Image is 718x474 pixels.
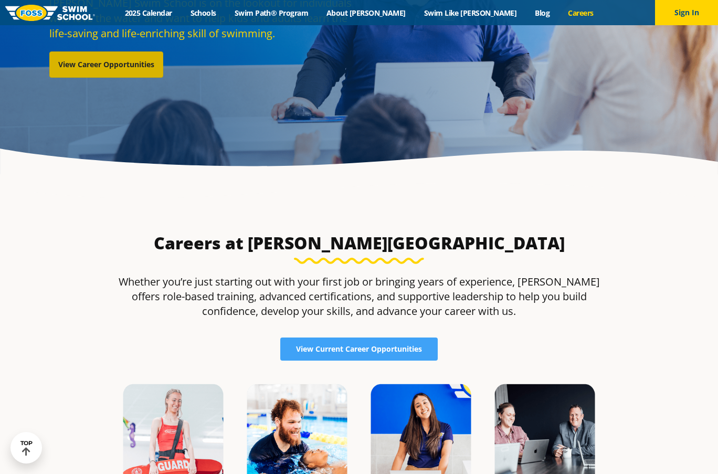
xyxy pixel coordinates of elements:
[111,275,607,319] p: Whether you’re just starting out with your first job or bringing years of experience, [PERSON_NAM...
[115,8,181,18] a: 2025 Calendar
[415,8,526,18] a: Swim Like [PERSON_NAME]
[181,8,225,18] a: Schools
[49,51,163,78] a: View Career Opportunities
[526,8,559,18] a: Blog
[318,8,415,18] a: About [PERSON_NAME]
[20,440,33,456] div: TOP
[111,233,607,254] h3: Careers at [PERSON_NAME][GEOGRAPHIC_DATA]
[296,345,422,353] span: View Current Career Opportunities
[280,338,438,361] a: View Current Career Opportunities
[559,8,603,18] a: Careers
[5,5,95,21] img: FOSS Swim School Logo
[225,8,317,18] a: Swim Path® Program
